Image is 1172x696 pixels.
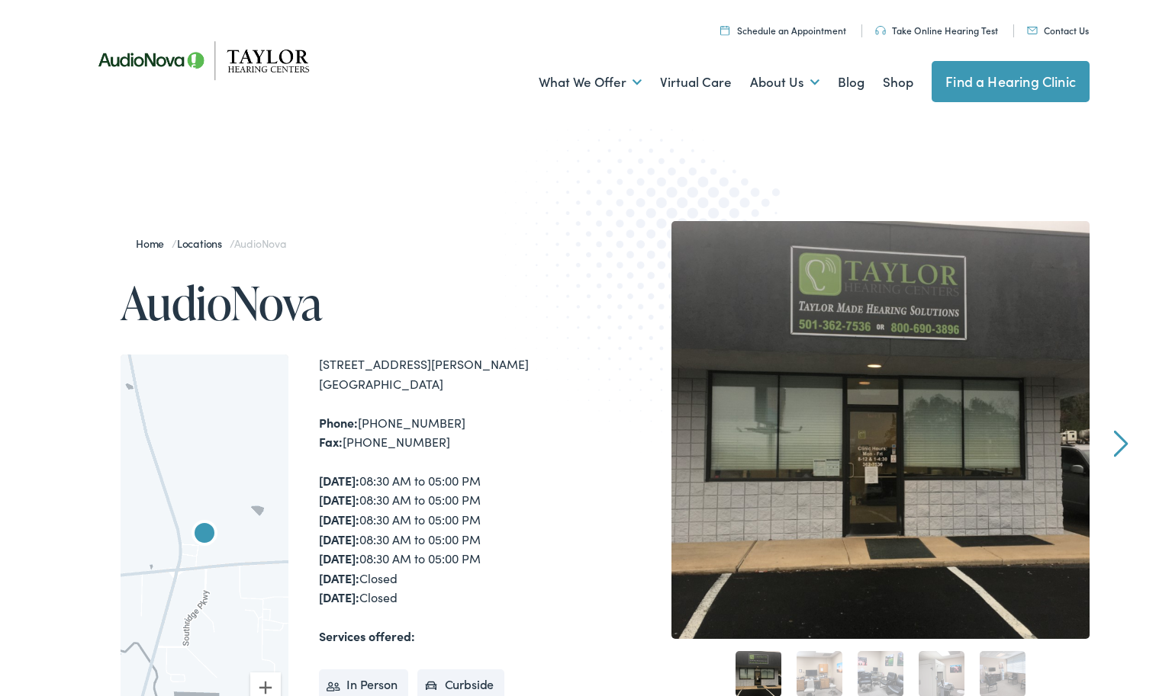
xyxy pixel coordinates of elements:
strong: [DATE]: [319,550,359,566]
h1: AudioNova [121,277,586,328]
a: Take Online Hearing Test [875,24,998,37]
a: Contact Us [1027,24,1089,37]
div: AudioNova [186,517,223,553]
a: Next [1114,430,1129,457]
a: Shop [883,54,913,111]
strong: Fax: [319,433,343,450]
img: utility icon [1027,27,1038,34]
div: [STREET_ADDRESS][PERSON_NAME] [GEOGRAPHIC_DATA] [319,354,586,393]
strong: [DATE]: [319,589,359,605]
a: Locations [177,236,230,251]
strong: [DATE]: [319,491,359,508]
div: [PHONE_NUMBER] [PHONE_NUMBER] [319,413,586,452]
a: Blog [838,54,865,111]
strong: [DATE]: [319,569,359,586]
span: / / [136,236,286,251]
img: utility icon [720,25,729,35]
img: utility icon [875,26,886,35]
strong: [DATE]: [319,511,359,528]
a: About Us [750,54,819,111]
strong: [DATE]: [319,472,359,489]
strong: [DATE]: [319,531,359,547]
a: Virtual Care [660,54,732,111]
div: 08:30 AM to 05:00 PM 08:30 AM to 05:00 PM 08:30 AM to 05:00 PM 08:30 AM to 05:00 PM 08:30 AM to 0... [319,471,586,608]
span: AudioNova [234,236,286,251]
strong: Phone: [319,414,358,431]
a: What We Offer [539,54,642,111]
strong: Services offered: [319,627,415,644]
a: Schedule an Appointment [720,24,846,37]
a: Find a Hearing Clinic [932,61,1090,102]
a: Home [136,236,172,251]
